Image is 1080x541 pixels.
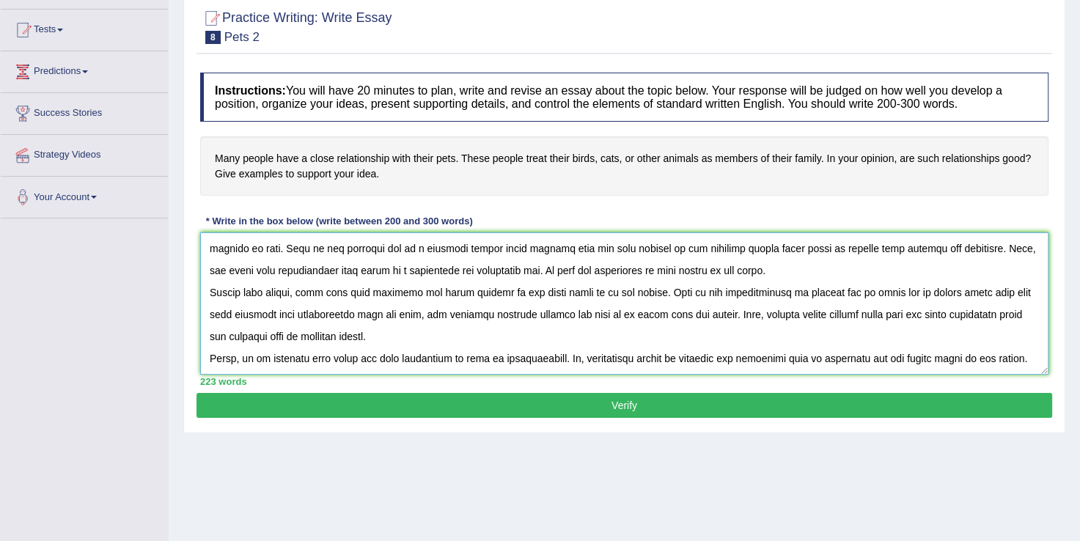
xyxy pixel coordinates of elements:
div: * Write in the box below (write between 200 and 300 words) [200,214,478,228]
a: Tests [1,10,168,46]
b: Instructions: [215,84,286,97]
div: 223 words [200,375,1048,389]
a: Strategy Videos [1,135,168,172]
h4: You will have 20 minutes to plan, write and revise an essay about the topic below. Your response ... [200,73,1048,122]
h2: Practice Writing: Write Essay [200,7,392,44]
h4: Many people have a close relationship with their pets. These people treat their birds, cats, or o... [200,136,1048,196]
button: Verify [196,393,1052,418]
span: 8 [205,31,221,44]
a: Success Stories [1,93,168,130]
a: Predictions [1,51,168,88]
small: Pets 2 [224,30,260,44]
a: Your Account [1,177,168,213]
